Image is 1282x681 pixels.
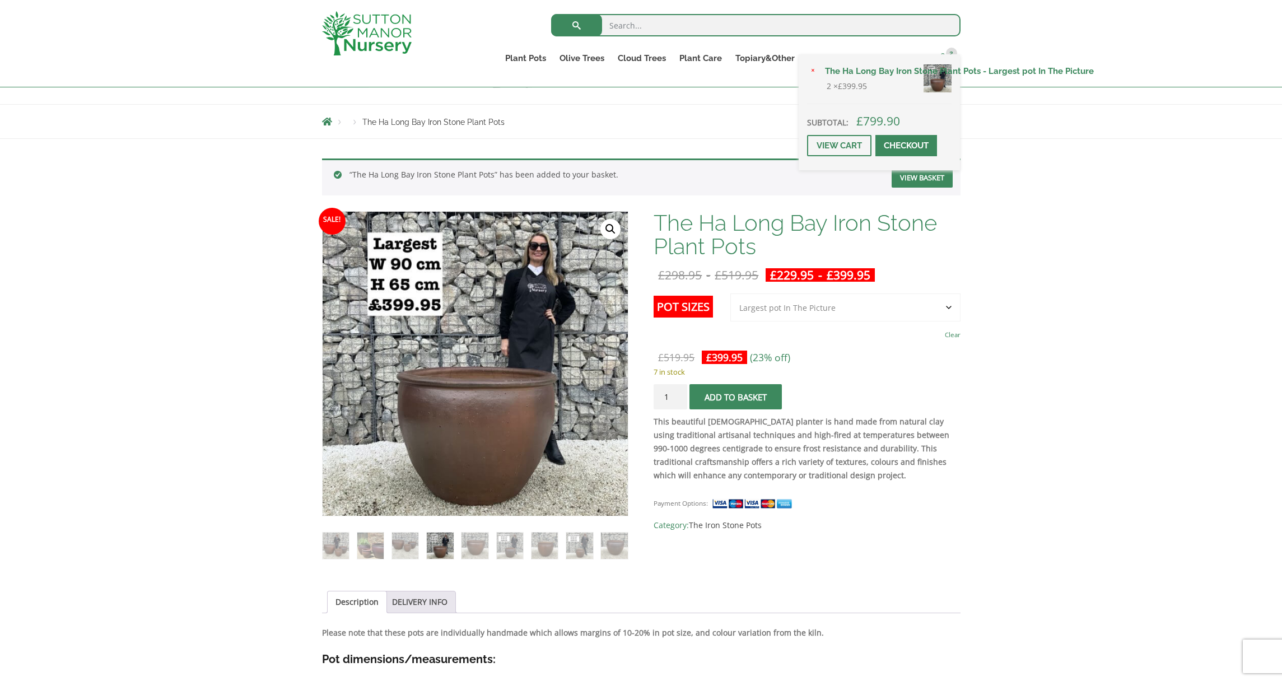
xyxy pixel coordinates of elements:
bdi: 399.95 [706,351,743,364]
a: The Ha Long Bay Iron Stone Plant Pots - Largest pot In The Picture [818,63,952,80]
a: Olive Trees [553,50,611,66]
bdi: 799.90 [856,113,900,129]
a: Topiary&Other [729,50,801,66]
img: payment supported [712,498,796,510]
ins: - [766,268,875,282]
a: Delivery [840,50,887,66]
button: Add to basket [689,384,782,409]
span: The Ha Long Bay Iron Stone Plant Pots [362,118,505,127]
img: The Ha Long Bay Iron Stone Plant Pots - Image 3 [392,533,418,559]
nav: Breadcrumbs [322,117,961,126]
bdi: 399.95 [838,81,867,91]
a: 2 [932,50,961,66]
input: Search... [551,14,961,36]
a: Plant Pots [498,50,553,66]
strong: Pot dimensions/measurements: [322,652,496,666]
a: Contact [887,50,932,66]
span: £ [658,351,664,364]
del: - [654,268,763,282]
strong: This beautiful [DEMOGRAPHIC_DATA] planter is hand made from natural clay using traditional artisa... [654,416,949,481]
label: Pot Sizes [654,296,713,318]
input: Product quantity [654,384,687,409]
span: £ [838,81,842,91]
strong: Subtotal: [807,117,849,128]
h1: The Ha Long Bay Iron Stone Plant Pots [654,211,960,258]
img: The Ha Long Bay Iron Stone Plant Pots - Image 5 [461,533,488,559]
a: Clear options [945,327,961,343]
a: Plant Care [673,50,729,66]
strong: Please note that these pots are individually handmade which allows margins of 10-20% in pot size,... [322,627,824,638]
small: Payment Options: [654,499,708,507]
span: £ [706,351,712,364]
img: The Ha Long Bay Iron Stone Plant Pots - Image 7 [532,533,558,559]
a: Cloud Trees [611,50,673,66]
a: DELIVERY INFO [392,591,447,613]
img: The Ha Long Bay Iron Stone Plant Pots - Image 2 [357,533,384,559]
a: Remove The Ha Long Bay Iron Stone Plant Pots - Largest pot In The Picture from basket [807,66,819,78]
a: View basket [892,168,953,188]
span: £ [770,267,777,283]
span: £ [827,267,833,283]
img: The Ha Long Bay Iron Stone Plant Pots - Image 4 [427,533,453,559]
a: View full-screen image gallery [600,219,621,239]
img: logo [322,11,412,55]
img: The Ha Long Bay Iron Stone Plant Pots - Largest pot In The Picture [924,64,952,92]
p: 7 in stock [654,365,960,379]
img: The Ha Long Bay Iron Stone Plant Pots - Image 8 [566,533,593,559]
bdi: 519.95 [715,267,758,283]
a: The Iron Stone Pots [689,520,762,530]
a: About [801,50,840,66]
span: Category: [654,519,960,532]
span: 2 × [827,80,867,93]
bdi: 298.95 [658,267,702,283]
bdi: 399.95 [827,267,870,283]
img: The Ha Long Bay Iron Stone Plant Pots [323,533,349,559]
span: 2 [946,48,957,59]
img: The Ha Long Bay Iron Stone Plant Pots - Image 9 [601,533,627,559]
span: £ [856,113,863,129]
span: Sale! [319,208,346,235]
div: “The Ha Long Bay Iron Stone Plant Pots” has been added to your basket. [322,158,961,195]
bdi: 519.95 [658,351,694,364]
bdi: 229.95 [770,267,814,283]
a: Checkout [875,135,937,156]
a: Description [335,591,379,613]
a: View cart [807,135,871,156]
span: £ [658,267,665,283]
span: (23% off) [750,351,790,364]
span: £ [715,267,721,283]
img: The Ha Long Bay Iron Stone Plant Pots - Image 6 [497,533,523,559]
